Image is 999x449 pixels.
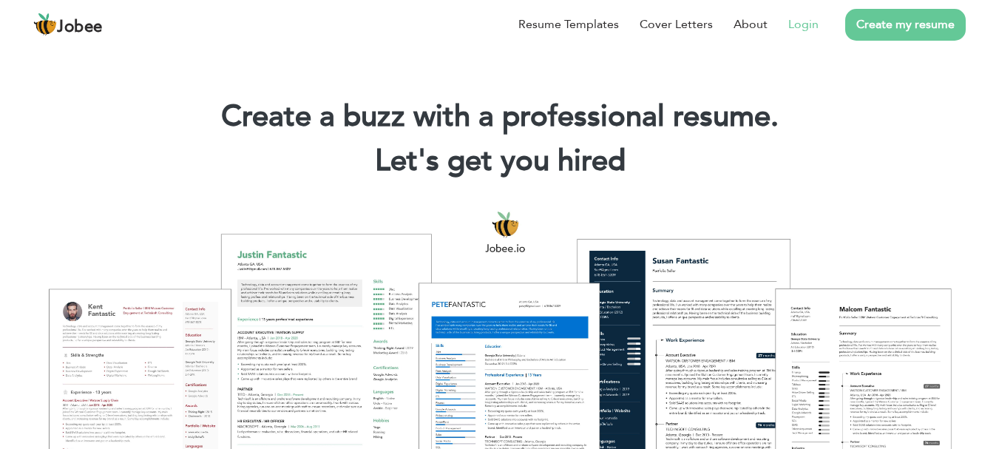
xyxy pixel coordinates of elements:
[57,19,103,36] span: Jobee
[788,16,819,33] a: Login
[845,9,966,41] a: Create my resume
[640,16,713,33] a: Cover Letters
[33,13,103,36] a: Jobee
[22,142,977,180] h2: Let's
[447,141,626,181] span: get you hired
[618,141,625,181] span: |
[22,98,977,136] h1: Create a buzz with a professional resume.
[734,16,768,33] a: About
[518,16,619,33] a: Resume Templates
[33,13,57,36] img: jobee.io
